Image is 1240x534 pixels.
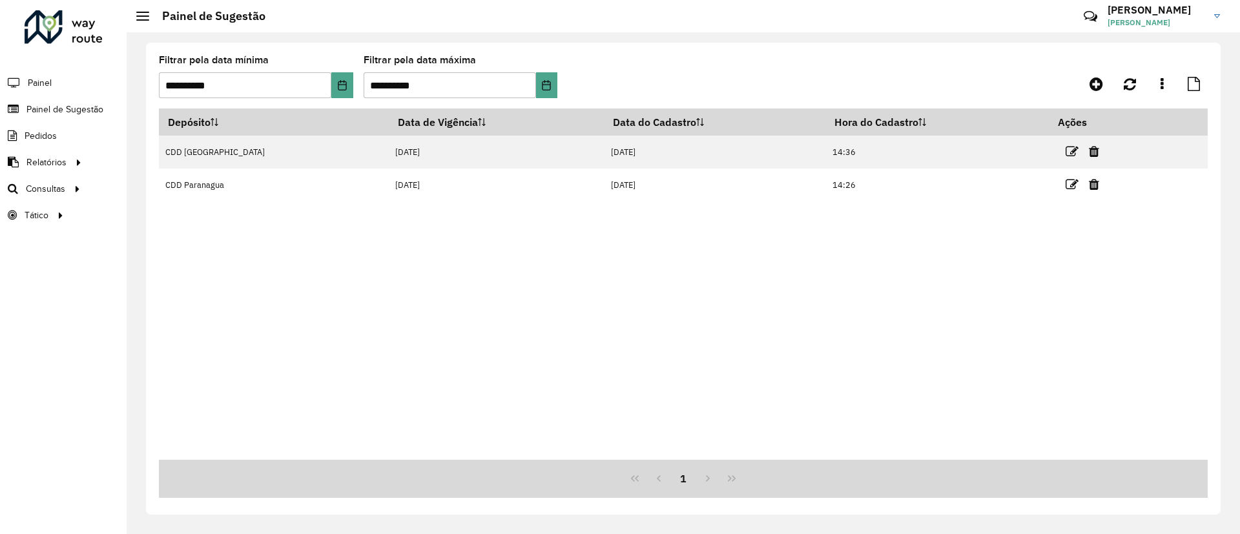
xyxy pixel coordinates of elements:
[389,136,604,169] td: [DATE]
[826,136,1049,169] td: 14:36
[826,169,1049,201] td: 14:26
[536,72,557,98] button: Choose Date
[1066,143,1079,160] a: Editar
[1066,176,1079,193] a: Editar
[159,52,269,68] label: Filtrar pela data mínima
[159,108,389,136] th: Depósito
[1108,17,1204,28] span: [PERSON_NAME]
[1089,143,1099,160] a: Excluir
[1108,4,1204,16] h3: [PERSON_NAME]
[1077,3,1104,30] a: Contato Rápido
[25,129,57,143] span: Pedidos
[28,76,52,90] span: Painel
[826,108,1049,136] th: Hora do Cadastro
[26,182,65,196] span: Consultas
[389,108,604,136] th: Data de Vigência
[389,169,604,201] td: [DATE]
[159,169,389,201] td: CDD Paranagua
[331,72,353,98] button: Choose Date
[604,169,825,201] td: [DATE]
[604,108,825,136] th: Data do Cadastro
[604,136,825,169] td: [DATE]
[26,156,67,169] span: Relatórios
[364,52,476,68] label: Filtrar pela data máxima
[159,136,389,169] td: CDD [GEOGRAPHIC_DATA]
[1089,176,1099,193] a: Excluir
[1049,108,1126,136] th: Ações
[25,209,48,222] span: Tático
[671,466,696,491] button: 1
[26,103,103,116] span: Painel de Sugestão
[149,9,265,23] h2: Painel de Sugestão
